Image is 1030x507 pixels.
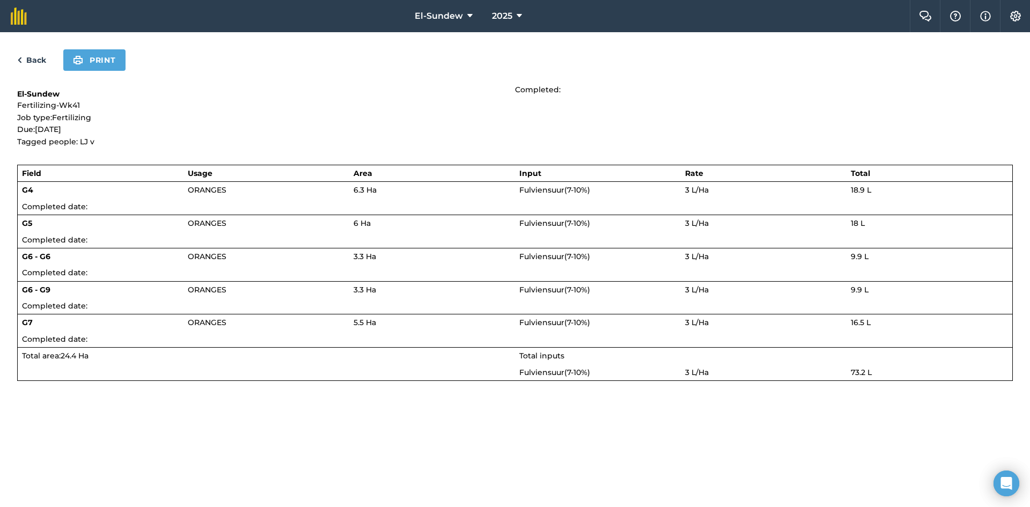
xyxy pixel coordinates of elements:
[681,364,847,381] td: 3 L / Ha
[17,112,515,123] p: Job type: Fertilizing
[949,11,962,21] img: A question mark icon
[349,182,515,199] td: 6.3 Ha
[515,314,681,331] td: Fulviensuur(7-10%)
[17,54,46,67] a: Back
[515,215,681,232] td: Fulviensuur(7-10%)
[349,281,515,298] td: 3.3 Ha
[17,136,515,148] p: Tagged people: LJ v
[73,54,83,67] img: svg+xml;base64,PHN2ZyB4bWxucz0iaHR0cDovL3d3dy53My5vcmcvMjAwMC9zdmciIHdpZHRoPSIxOSIgaGVpZ2h0PSIyNC...
[183,182,349,199] td: ORANGES
[17,99,515,111] p: Fertilizing-Wk41
[515,182,681,199] td: Fulviensuur(7-10%)
[515,165,681,181] th: Input
[681,165,847,181] th: Rate
[22,285,50,295] strong: G6 - G9
[847,314,1012,331] td: 16.5 L
[183,281,349,298] td: ORANGES
[681,248,847,264] td: 3 L / Ha
[681,314,847,331] td: 3 L / Ha
[515,364,681,381] td: Fulviensuur(7-10%)
[847,182,1012,199] td: 18.9 L
[349,165,515,181] th: Area
[1009,11,1022,21] img: A cog icon
[681,182,847,199] td: 3 L / Ha
[980,10,991,23] img: svg+xml;base64,PHN2ZyB4bWxucz0iaHR0cDovL3d3dy53My5vcmcvMjAwMC9zdmciIHdpZHRoPSIxNyIgaGVpZ2h0PSIxNy...
[17,89,515,99] h1: El-Sundew
[681,215,847,232] td: 3 L / Ha
[681,281,847,298] td: 3 L / Ha
[18,199,1013,215] td: Completed date:
[847,281,1012,298] td: 9.9 L
[18,232,1013,248] td: Completed date:
[183,165,349,181] th: Usage
[18,348,515,364] td: Total area : 24.4 Ha
[18,331,1013,348] td: Completed date:
[349,248,515,264] td: 3.3 Ha
[63,49,126,71] button: Print
[18,165,183,181] th: Field
[22,252,50,261] strong: G6 - G6
[183,314,349,331] td: ORANGES
[847,165,1012,181] th: Total
[183,248,349,264] td: ORANGES
[515,348,1013,364] td: Total inputs
[18,264,1013,281] td: Completed date:
[11,8,27,25] img: fieldmargin Logo
[847,215,1012,232] td: 18 L
[847,248,1012,264] td: 9.9 L
[492,10,512,23] span: 2025
[17,123,515,135] p: Due: [DATE]
[17,54,22,67] img: svg+xml;base64,PHN2ZyB4bWxucz0iaHR0cDovL3d3dy53My5vcmcvMjAwMC9zdmciIHdpZHRoPSI5IiBoZWlnaHQ9IjI0Ii...
[847,364,1012,381] td: 73.2 L
[994,471,1019,496] div: Open Intercom Messenger
[415,10,463,23] span: El-Sundew
[349,215,515,232] td: 6 Ha
[22,185,33,195] strong: G4
[515,248,681,264] td: Fulviensuur(7-10%)
[22,318,33,327] strong: G7
[349,314,515,331] td: 5.5 Ha
[919,11,932,21] img: Two speech bubbles overlapping with the left bubble in the forefront
[183,215,349,232] td: ORANGES
[18,298,1013,314] td: Completed date:
[515,281,681,298] td: Fulviensuur(7-10%)
[22,218,32,228] strong: G5
[515,84,1013,95] p: Completed:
